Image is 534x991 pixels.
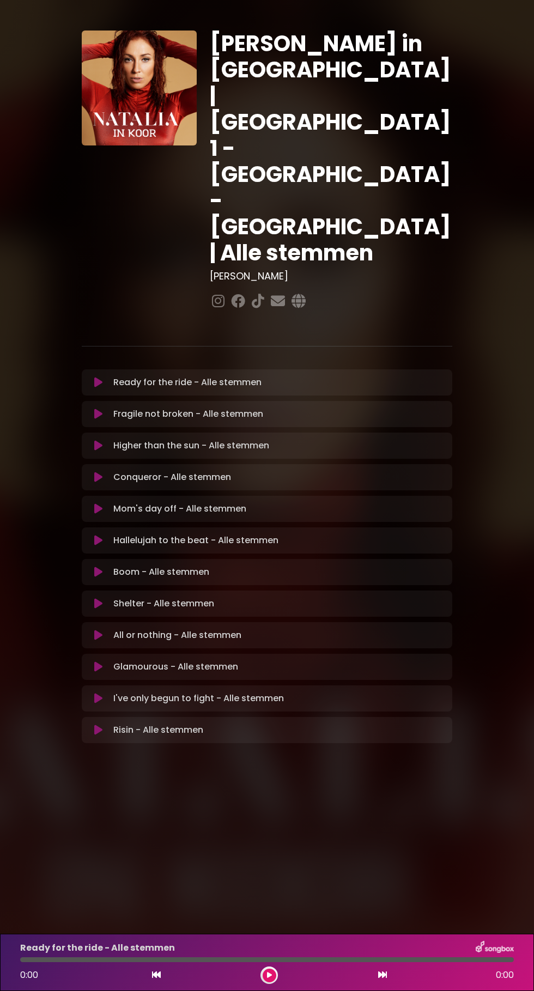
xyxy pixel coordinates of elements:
p: Fragile not broken - Alle stemmen [113,408,263,421]
p: Boom - Alle stemmen [113,566,209,579]
p: Ready for the ride - Alle stemmen [113,376,262,389]
p: I've only begun to fight - Alle stemmen [113,692,284,705]
p: Hallelujah to the beat - Alle stemmen [113,534,278,547]
h3: [PERSON_NAME] [210,270,452,282]
p: Higher than the sun - Alle stemmen [113,439,269,452]
p: Risin - Alle stemmen [113,724,203,737]
p: All or nothing - Alle stemmen [113,629,241,642]
p: Glamourous - Alle stemmen [113,660,238,673]
h1: [PERSON_NAME] in [GEOGRAPHIC_DATA] | [GEOGRAPHIC_DATA] 1 - [GEOGRAPHIC_DATA] - [GEOGRAPHIC_DATA] ... [210,31,452,266]
p: Mom's day off - Alle stemmen [113,502,246,515]
p: Conqueror - Alle stemmen [113,471,231,484]
p: Shelter - Alle stemmen [113,597,214,610]
img: YTVS25JmS9CLUqXqkEhs [82,31,197,145]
